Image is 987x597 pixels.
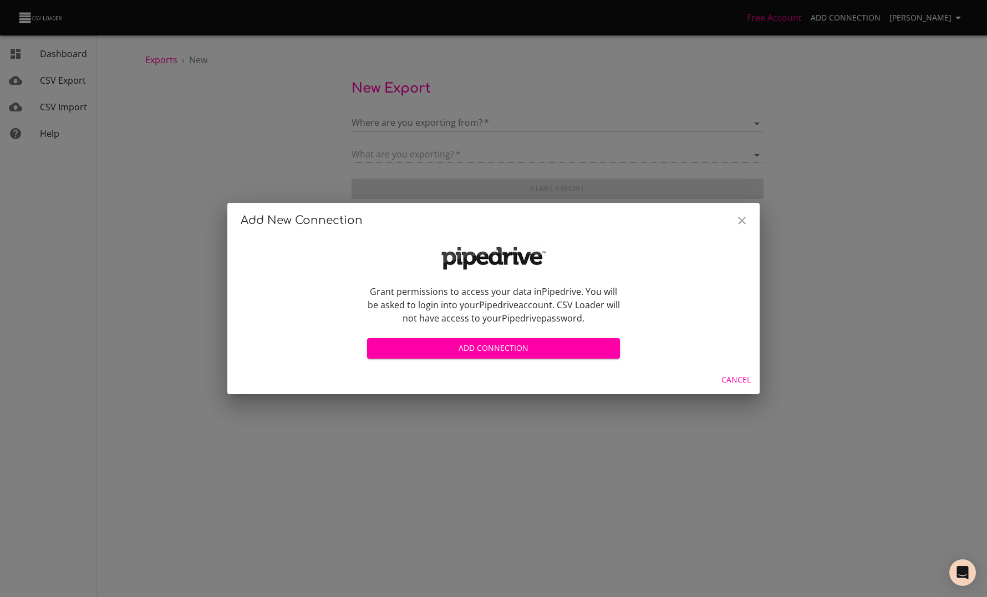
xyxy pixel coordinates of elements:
button: Close [729,207,755,234]
span: Add Connection [376,341,611,355]
div: Open Intercom Messenger [949,559,976,586]
button: Add Connection [367,338,620,359]
img: logo-x4-39b9a7149d7ad8aeb68e2e7287ff7c88.png [438,243,549,274]
p: Grant permissions to access your data in Pipedrive . You will be asked to login into your Pipedri... [367,285,620,325]
span: Cancel [721,373,751,387]
h2: Add New Connection [241,212,746,229]
button: Cancel [717,370,755,390]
